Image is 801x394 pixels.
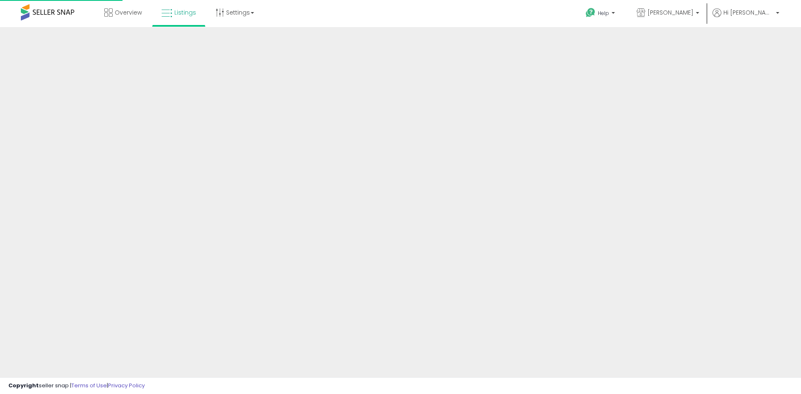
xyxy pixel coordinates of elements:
[174,8,196,17] span: Listings
[647,8,693,17] span: [PERSON_NAME]
[723,8,773,17] span: Hi [PERSON_NAME]
[579,1,623,27] a: Help
[115,8,142,17] span: Overview
[713,8,779,27] a: Hi [PERSON_NAME]
[598,10,609,17] span: Help
[585,8,596,18] i: Get Help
